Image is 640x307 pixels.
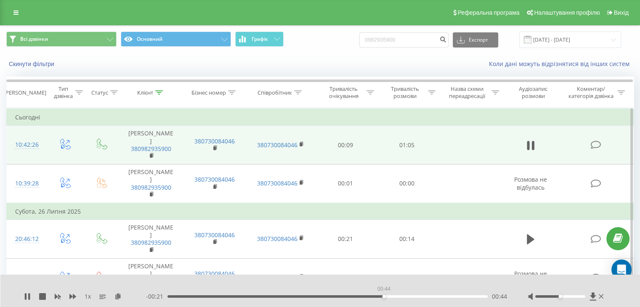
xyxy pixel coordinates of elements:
[257,141,297,149] a: 380730084046
[7,109,634,126] td: Сьогодні
[137,89,153,96] div: Клієнт
[376,164,437,203] td: 00:00
[7,203,634,220] td: Субота, 26 Липня 2025
[257,235,297,243] a: 380730084046
[382,295,386,298] div: Accessibility label
[489,60,634,68] a: Коли дані можуть відрізнятися вiд інших систем
[91,89,108,96] div: Статус
[509,85,558,100] div: Аудіозапис розмови
[252,36,268,42] span: Графік
[15,175,37,192] div: 10:39:28
[131,183,171,191] a: 380982935900
[15,231,37,247] div: 20:46:12
[514,175,547,191] span: Розмова не відбулась
[131,238,171,246] a: 380982935900
[315,164,376,203] td: 00:01
[376,283,392,295] div: 00:44
[119,164,183,203] td: [PERSON_NAME]
[315,126,376,164] td: 00:09
[376,220,437,259] td: 00:14
[376,258,437,297] td: 00:00
[119,126,183,164] td: [PERSON_NAME]
[376,126,437,164] td: 01:05
[131,145,171,153] a: 380982935900
[445,85,489,100] div: Назва схеми переадресації
[20,36,48,42] span: Всі дзвінки
[15,270,37,286] div: 20:43:20
[453,32,498,48] button: Експорт
[514,270,547,285] span: Розмова не відбулась
[384,85,426,100] div: Тривалість розмови
[146,292,167,301] span: - 00:21
[323,85,365,100] div: Тривалість очікування
[6,60,58,68] button: Скинути фільтри
[194,231,235,239] a: 380730084046
[534,9,600,16] span: Налаштування профілю
[4,89,46,96] div: [PERSON_NAME]
[194,270,235,278] a: 380730084046
[566,85,615,100] div: Коментар/категорія дзвінка
[257,179,297,187] a: 380730084046
[194,175,235,183] a: 380730084046
[53,85,73,100] div: Тип дзвінка
[257,273,297,281] a: 380730084046
[121,32,231,47] button: Основний
[258,89,292,96] div: Співробітник
[191,89,226,96] div: Бізнес номер
[85,292,91,301] span: 1 x
[458,9,520,16] span: Реферальна програма
[315,220,376,259] td: 00:21
[492,292,507,301] span: 00:44
[119,220,183,259] td: [PERSON_NAME]
[15,137,37,153] div: 10:42:26
[235,32,284,47] button: Графік
[359,32,449,48] input: Пошук за номером
[194,137,235,145] a: 380730084046
[119,258,183,297] td: [PERSON_NAME]
[558,295,562,298] div: Accessibility label
[315,258,376,297] td: 00:04
[611,259,632,280] div: Open Intercom Messenger
[614,9,629,16] span: Вихід
[6,32,117,47] button: Всі дзвінки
